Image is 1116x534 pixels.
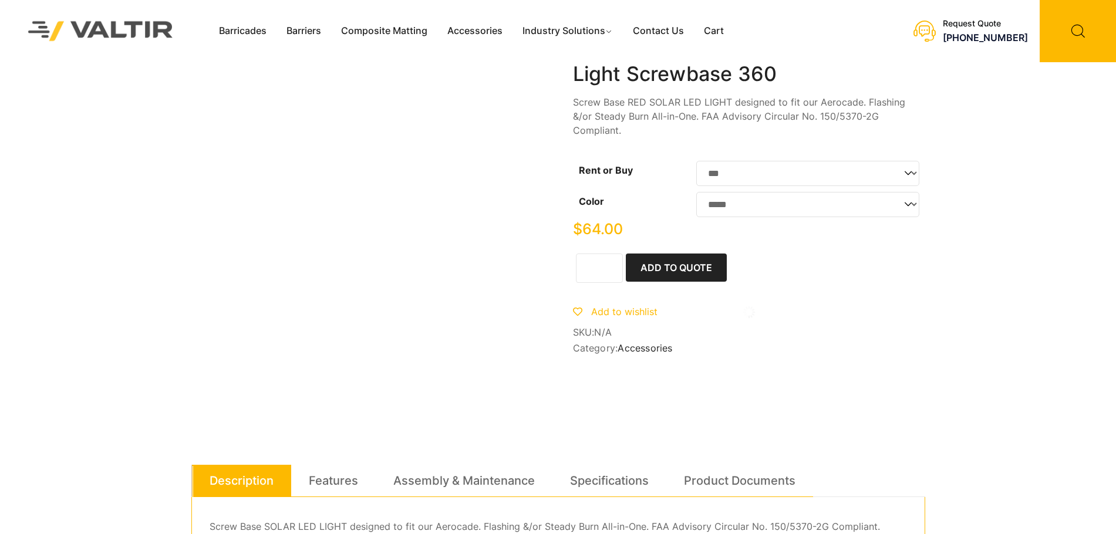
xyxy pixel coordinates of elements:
[684,465,795,496] a: Product Documents
[513,22,623,40] a: Industry Solutions
[331,22,437,40] a: Composite Matting
[579,195,604,207] label: Color
[576,254,623,283] input: Product quantity
[570,465,649,496] a: Specifications
[573,62,925,86] h1: Light Screwbase 360
[623,22,694,40] a: Contact Us
[579,164,633,176] label: Rent or Buy
[210,465,274,496] a: Description
[573,220,623,238] bdi: 64.00
[209,22,277,40] a: Barricades
[943,32,1028,43] a: [PHONE_NUMBER]
[618,342,672,354] a: Accessories
[573,95,925,137] p: Screw Base RED SOLAR LED LIGHT designed to fit our Aerocade. Flashing &/or Steady Burn All-in-One...
[573,327,925,338] span: SKU:
[573,220,582,238] span: $
[943,19,1028,29] div: Request Quote
[13,6,188,56] img: Valtir Rentals
[393,465,535,496] a: Assembly & Maintenance
[437,22,513,40] a: Accessories
[309,465,358,496] a: Features
[694,22,734,40] a: Cart
[594,326,612,338] span: N/A
[626,254,727,282] button: Add to Quote
[573,343,925,354] span: Category:
[277,22,331,40] a: Barriers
